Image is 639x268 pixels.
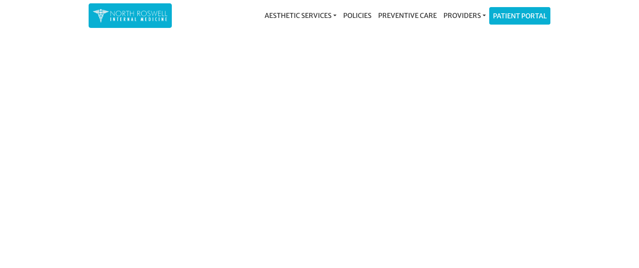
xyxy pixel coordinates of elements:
a: Providers [440,7,489,24]
a: Aesthetic Services [261,7,340,24]
img: North Roswell Internal Medicine [93,8,168,24]
a: Policies [340,7,375,24]
a: Patient Portal [490,8,550,24]
a: Preventive Care [375,7,440,24]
